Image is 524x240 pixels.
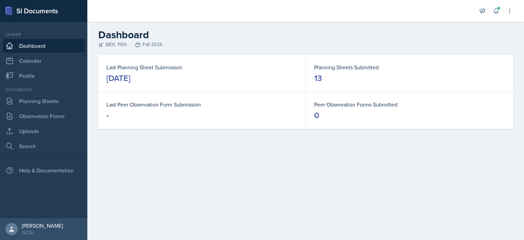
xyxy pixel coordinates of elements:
div: Leader [3,31,85,38]
a: Dashboard [3,39,85,53]
div: BIOL 1100 Fall 2025 [98,41,513,48]
dt: Last Planning Sheet Submission [106,63,297,71]
div: GCSU [22,229,63,236]
a: Observation Forms [3,109,85,123]
dt: Planning Sheets Submitted [314,63,505,71]
a: Uploads [3,124,85,138]
a: Planning Sheets [3,94,85,108]
div: 0 [314,110,319,121]
a: Profile [3,69,85,83]
div: Help & Documentation [3,164,85,177]
dt: Last Peer Observation Form Submission [106,100,297,109]
div: Documents [3,87,85,93]
a: Calendar [3,54,85,68]
div: [PERSON_NAME] [22,222,63,229]
a: Search [3,139,85,153]
h2: Dashboard [98,29,513,41]
dt: Peer Observation Forms Submitted [314,100,505,109]
div: 13 [314,73,322,84]
div: - [106,110,109,121]
div: [DATE] [106,73,130,84]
